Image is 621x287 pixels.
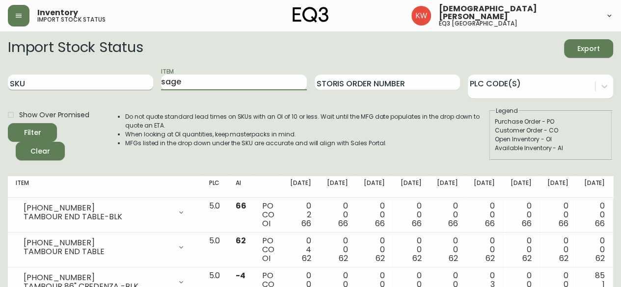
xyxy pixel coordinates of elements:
span: 62 [339,253,348,264]
h5: eq3 [GEOGRAPHIC_DATA] [439,21,517,26]
th: [DATE] [540,176,576,198]
div: 0 0 [364,202,385,228]
span: 66 [236,200,246,211]
div: 0 0 [437,202,458,228]
span: OI [262,253,270,264]
div: PO CO [262,236,274,263]
legend: Legend [495,106,519,115]
th: [DATE] [356,176,393,198]
button: Export [564,39,613,58]
span: 62 [412,253,421,264]
td: 5.0 [201,198,228,233]
th: PLC [201,176,228,198]
span: Clear [24,145,57,157]
div: 0 0 [400,236,421,263]
span: 62 [595,253,605,264]
span: 62 [559,253,568,264]
h2: Import Stock Status [8,39,143,58]
span: 66 [301,218,311,229]
div: TAMBOUR END TABLE-BLK [24,212,171,221]
div: 0 0 [437,236,458,263]
th: [DATE] [392,176,429,198]
div: 0 0 [511,236,532,263]
span: [DEMOGRAPHIC_DATA][PERSON_NAME] [439,5,597,21]
div: 0 0 [327,202,348,228]
div: Available Inventory - AI [495,144,607,153]
div: 0 0 [474,202,495,228]
span: 66 [375,218,385,229]
div: [PHONE_NUMBER] [24,273,171,282]
div: Open Inventory - OI [495,135,607,144]
div: 0 0 [364,236,385,263]
div: PO CO [262,202,274,228]
div: 0 4 [290,236,311,263]
span: Inventory [37,9,78,17]
span: 62 [376,253,385,264]
th: [DATE] [282,176,319,198]
span: 62 [236,235,246,246]
div: [PHONE_NUMBER]TAMBOUR END TABLE-BLK [16,202,193,223]
div: 0 0 [511,202,532,228]
div: 0 0 [400,202,421,228]
div: TAMBOUR END TABLE [24,247,171,256]
div: 0 2 [290,202,311,228]
span: 62 [449,253,458,264]
span: 66 [485,218,495,229]
span: 62 [522,253,532,264]
li: When looking at OI quantities, keep masterpacks in mind. [125,130,488,139]
h5: import stock status [37,17,106,23]
img: logo [293,7,329,23]
img: f33162b67396b0982c40ce2a87247151 [411,6,431,26]
li: MFGs listed in the drop down under the SKU are accurate and will align with Sales Portal. [125,139,488,148]
div: [PHONE_NUMBER] [24,204,171,212]
div: 0 0 [584,202,605,228]
div: 0 0 [547,202,568,228]
td: 5.0 [201,233,228,267]
th: AI [228,176,254,198]
div: Filter [24,127,41,139]
th: [DATE] [319,176,356,198]
span: 66 [558,218,568,229]
th: [DATE] [503,176,540,198]
div: [PHONE_NUMBER]TAMBOUR END TABLE [16,236,193,258]
span: -4 [236,270,245,281]
button: Filter [8,123,57,142]
div: Customer Order - CO [495,126,607,135]
th: [DATE] [466,176,503,198]
span: 66 [595,218,605,229]
th: [DATE] [429,176,466,198]
div: 0 0 [584,236,605,263]
div: 0 0 [474,236,495,263]
div: Purchase Order - PO [495,117,607,126]
div: [PHONE_NUMBER] [24,238,171,247]
span: Export [572,43,605,55]
th: Item [8,176,201,198]
button: Clear [16,142,65,160]
th: [DATE] [576,176,613,198]
div: 0 0 [547,236,568,263]
span: Show Over Promised [19,110,89,120]
span: 62 [486,253,495,264]
span: 66 [338,218,348,229]
span: 62 [302,253,311,264]
span: 66 [522,218,532,229]
div: 0 0 [327,236,348,263]
span: 66 [411,218,421,229]
span: 66 [448,218,458,229]
li: Do not quote standard lead times on SKUs with an OI of 10 or less. Wait until the MFG date popula... [125,112,488,130]
span: OI [262,218,270,229]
